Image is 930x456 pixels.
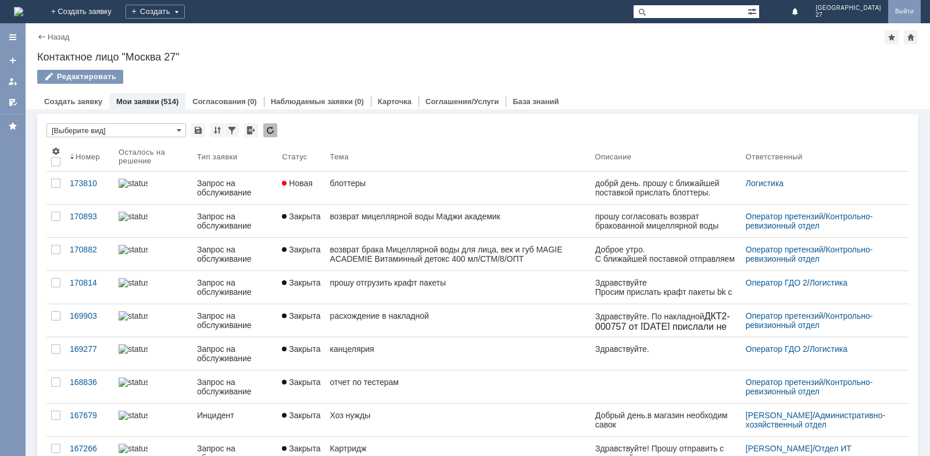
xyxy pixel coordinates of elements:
div: Экспорт списка [244,123,258,137]
a: База знаний [513,97,559,106]
a: statusbar-100 (1).png [114,271,192,304]
div: возврат мицеллярной воды Маджи академик [330,212,586,221]
a: 170893 [65,205,114,237]
div: возврат брака Мицеллярной воды для лица, век и губ MAGIE ACADEMIE Витаминный детокс 400 мл/СТМ/8/ОПТ [330,245,586,263]
img: statusbar-100 (1).png [119,278,148,287]
a: Запрос на обслуживание [192,271,277,304]
a: Закрыта [277,337,325,370]
div: 170814 [70,278,109,287]
div: Хоз нужды [330,411,586,420]
div: Обновлять список [263,123,277,137]
a: Оператор ГДО 2 [746,344,807,354]
div: канцелярия [330,344,586,354]
div: 170893 [70,212,109,221]
a: Закрыта [277,205,325,237]
span: Настройки [51,147,60,156]
div: Картридж [330,444,586,453]
a: Запрос на обслуживание [192,205,277,237]
a: [PERSON_NAME] [746,411,813,420]
a: Закрыта [277,404,325,436]
th: Тип заявки [192,142,277,172]
a: 167679 [65,404,114,436]
a: отчет по тестерам [325,370,591,403]
div: Тип заявки [197,152,237,161]
div: 167266 [70,444,109,453]
div: Запрос на обслуживание [197,245,273,263]
div: 170882 [70,245,109,254]
div: Осталось на решение [119,148,178,165]
div: / [746,444,895,453]
a: statusbar-60 (1).png [114,404,192,436]
span: Закрыта [282,444,320,453]
a: statusbar-100 (1).png [114,304,192,337]
a: Логистика [746,179,784,188]
a: Запрос на обслуживание [192,370,277,403]
a: Оператор претензий [746,377,824,387]
a: 170814 [65,271,114,304]
a: Оператор претензий [746,212,824,221]
div: 168836 [70,377,109,387]
div: 169277 [70,344,109,354]
a: канцелярия [325,337,591,370]
a: Новая [277,172,325,204]
a: Перейти на домашнюю страницу [14,7,23,16]
img: statusbar-100 (1).png [119,212,148,221]
div: / [746,411,895,429]
a: Отдел ИТ [815,444,852,453]
span: Закрыта [282,377,320,387]
div: / [746,278,895,287]
div: отчет по тестерам [330,377,586,387]
a: Логистика [810,344,847,354]
div: (0) [355,97,364,106]
span: 27 [815,12,881,19]
a: Запрос на обслуживание [192,337,277,370]
a: Наблюдаемые заявки [271,97,353,106]
div: Номер [76,152,100,161]
a: Инцидент [192,404,277,436]
a: statusbar-100 (1).png [114,370,192,403]
div: Описание [595,152,632,161]
div: / [746,311,895,330]
div: Инцидент [197,411,273,420]
img: statusbar-60 (1).png [119,411,148,420]
a: Хоз нужды [325,404,591,436]
a: statusbar-100 (1).png [114,205,192,237]
a: 173810 [65,172,114,204]
a: Создать заявку [44,97,102,106]
a: Контрольно-ревизионный отдел [746,245,873,263]
div: Статус [282,152,307,161]
div: Тема [330,152,349,161]
div: Создать [126,5,185,19]
span: Закрыта [282,245,320,254]
a: Мои заявки [116,97,159,106]
div: Добавить в избранное [885,30,899,44]
div: Ответственный [746,152,803,161]
a: statusbar-100 (1).png [114,172,192,204]
img: statusbar-100 (1).png [119,344,148,354]
img: statusbar-100 (1).png [119,377,148,387]
a: Контрольно-ревизионный отдел [746,212,873,230]
div: Запрос на обслуживание [197,344,273,363]
span: Закрыта [282,311,320,320]
img: statusbar-100 (1).png [119,311,148,320]
a: Карточка [378,97,412,106]
div: Запрос на обслуживание [197,179,273,197]
a: Согласования [192,97,246,106]
div: Контактное лицо "Москва 27" [37,51,918,63]
th: Осталось на решение [114,142,192,172]
div: 173810 [70,179,109,188]
a: 170882 [65,238,114,270]
div: / [746,212,895,230]
a: statusbar-100 (1).png [114,337,192,370]
a: Мои заявки [3,72,22,91]
div: Сортировка... [210,123,224,137]
div: Сохранить вид [191,123,205,137]
span: Закрыта [282,344,320,354]
div: прошу отгрузить крафт пакеты [330,278,586,287]
a: возврат брака Мицеллярной воды для лица, век и губ MAGIE ACADEMIE Витаминный детокс 400 мл/СТМ/8/ОПТ [325,238,591,270]
a: Оператор претензий [746,311,824,320]
th: Ответственный [741,142,900,172]
a: возврат мицеллярной воды Маджи академик [325,205,591,237]
a: блоттеры [325,172,591,204]
div: / [746,344,895,354]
